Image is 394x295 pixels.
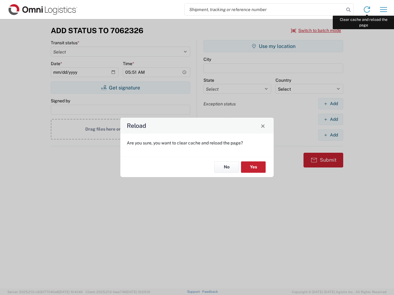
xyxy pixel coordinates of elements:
h4: Reload [127,121,146,130]
input: Shipment, tracking or reference number [185,4,344,15]
button: Close [259,121,267,130]
button: Yes [241,161,266,173]
button: No [214,161,239,173]
p: Are you sure, you want to clear cache and reload the page? [127,140,267,146]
